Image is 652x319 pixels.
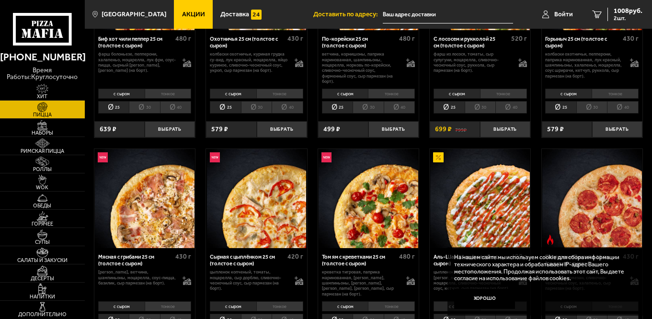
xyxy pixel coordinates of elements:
img: Мясная с грибами 25 см (толстое с сыром) [95,149,194,249]
li: с сыром [434,89,480,99]
span: Акции [182,11,205,18]
img: Акционный [433,152,443,162]
span: 639 ₽ [100,126,116,133]
span: 1008 руб. [614,8,642,14]
li: 30 [129,101,160,114]
li: 25 [98,101,129,114]
li: с сыром [98,301,145,311]
p: [PERSON_NAME], ветчина, шампиньоны, моцарелла, соус-пицца, базилик, сыр пармезан (на борт). [98,269,176,285]
span: 420 г [287,252,303,261]
span: 499 ₽ [323,126,340,133]
li: 25 [210,101,241,114]
li: 40 [495,101,527,114]
img: Новинка [98,152,108,162]
span: Доставка [220,11,249,18]
img: Новинка [210,152,220,162]
a: НовинкаМясная с грибами 25 см (толстое с сыром) [94,149,195,249]
li: с сыром [322,89,368,99]
li: 25 [545,101,576,114]
li: 40 [607,101,639,114]
li: тонкое [368,301,415,311]
p: цыпленок, лук репчатый, [PERSON_NAME], томаты, огурец, моцарелла, сливочно-чесночный соус, кетчуп... [434,269,511,291]
span: 480 г [399,252,415,261]
li: 40 [384,101,415,114]
button: Выбрать [368,121,419,138]
button: Выбрать [592,121,642,138]
a: Острое блюдоПепперони Пиканто 25 см (толстое с сыром) [542,149,642,249]
span: 699 ₽ [435,126,452,133]
img: Новинка [321,152,332,162]
div: Аль-Шам 25 см (толстое с сыром) [434,254,509,267]
li: тонкое [256,301,303,311]
span: 480 г [175,34,191,43]
span: 520 г [511,34,527,43]
a: АкционныйАль-Шам 25 см (толстое с сыром) [430,149,530,249]
img: Аль-Шам 25 см (толстое с сыром) [430,149,530,249]
li: тонкое [592,89,639,99]
li: 30 [241,101,272,114]
div: Охотничья 25 см (толстое с сыром) [210,36,285,49]
button: Выбрать [257,121,307,138]
li: 40 [272,101,303,114]
span: 2 шт. [614,15,642,21]
img: Пепперони Пиканто 25 см (толстое с сыром) [542,149,642,249]
li: тонкое [145,301,192,311]
span: 579 ₽ [211,126,228,133]
p: цыпленок копченый, томаты, моцарелла, сыр дорблю, сливочно-чесночный соус, сыр пармезан (на борт). [210,269,287,291]
a: НовинкаТом ям с креветками 25 см (толстое с сыром) [318,149,419,249]
li: тонкое [256,89,303,99]
p: На нашем сайте мы используем cookie для сбора информации технического характера и обрабатываем IP... [454,254,630,282]
s: 799 ₽ [455,126,467,133]
div: Сырная с цыплёнком 25 см (толстое с сыром) [210,254,285,267]
p: ветчина, корнишоны, паприка маринованная, шампиньоны, моцарелла, морковь по-корейски, сливочно-че... [322,51,400,84]
p: колбаски охотничьи, куриная грудка су-вид, лук красный, моцарелла, яйцо куриное, сливочно-чесночн... [210,51,287,73]
li: тонкое [145,89,192,99]
li: 25 [434,101,465,114]
li: с сыром [434,301,480,311]
li: с сыром [210,89,256,99]
div: Биф хот чили пеппер 25 см (толстое с сыром) [98,36,173,49]
p: фарш из лосося, томаты, сыр сулугуни, моцарелла, сливочно-чесночный соус, руккола, сыр пармезан (... [434,51,511,73]
li: 30 [465,101,496,114]
img: Сырная с цыплёнком 25 см (толстое с сыром) [207,149,307,249]
img: Острое блюдо [545,235,555,245]
span: 480 г [399,34,415,43]
span: 430 г [175,252,191,261]
li: с сыром [210,301,256,311]
li: 25 [322,101,353,114]
span: Войти [554,11,573,18]
button: Выбрать [145,121,195,138]
li: с сыром [98,89,145,99]
div: Том ям с креветками 25 см (толстое с сыром) [322,254,397,267]
input: Ваш адрес доставки [383,6,513,23]
li: с сыром [322,301,368,311]
span: Доставить по адресу: [313,11,383,18]
span: 430 г [287,34,303,43]
button: Хорошо [454,289,515,309]
li: тонкое [480,89,527,99]
img: Том ям с креветками 25 см (толстое с сыром) [319,149,418,249]
div: Горыныч 25 см (толстое с сыром) [545,36,620,49]
li: с сыром [545,89,592,99]
li: 30 [576,101,607,114]
div: По-корейски 25 см (толстое с сыром) [322,36,397,49]
img: 15daf4d41897b9f0e9f617042186c801.svg [251,10,261,20]
li: 40 [160,101,192,114]
p: креветка тигровая, паприка маринованная, [PERSON_NAME], шампиньоны, [PERSON_NAME], [PERSON_NAME],... [322,269,400,296]
div: Мясная с грибами 25 см (толстое с сыром) [98,254,173,267]
p: фарш болоньезе, пепперони, халапеньо, моцарелла, лук фри, соус-пицца, сырный [PERSON_NAME], [PERS... [98,51,176,73]
p: колбаски Охотничьи, пепперони, паприка маринованная, лук красный, шампиньоны, халапеньо, моцарелл... [545,51,623,79]
span: [GEOGRAPHIC_DATA] [102,11,166,18]
li: 30 [353,101,384,114]
span: 430 г [623,34,639,43]
button: Выбрать [480,121,530,138]
div: С лососем и рукколой 25 см (толстое с сыром) [434,36,509,49]
a: НовинкаСырная с цыплёнком 25 см (толстое с сыром) [206,149,307,249]
span: 579 ₽ [547,126,564,133]
li: тонкое [368,89,415,99]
